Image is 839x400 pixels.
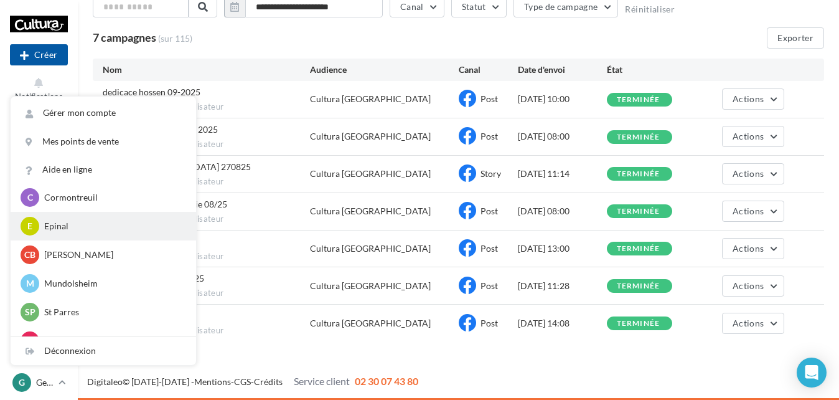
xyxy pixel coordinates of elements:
[310,317,431,330] div: Cultura [GEOGRAPHIC_DATA]
[722,201,784,222] button: Actions
[44,191,181,204] p: Cormontreuil
[722,88,784,110] button: Actions
[733,131,764,141] span: Actions
[27,220,32,232] span: E
[480,318,498,328] span: Post
[26,277,34,290] span: M
[625,4,675,14] button: Réinitialiser
[44,306,181,318] p: St Parres
[10,44,68,65] button: Créer
[87,376,418,387] span: © [DATE]-[DATE] - - -
[103,102,310,113] span: Envoyée par un autre utilisateur
[11,128,196,156] a: Mes points de vente
[733,280,764,291] span: Actions
[310,280,431,292] div: Cultura [GEOGRAPHIC_DATA]
[722,238,784,259] button: Actions
[607,64,696,76] div: État
[480,243,498,254] span: Post
[518,64,607,76] div: Date d'envoi
[733,206,764,216] span: Actions
[254,376,283,387] a: Crédits
[310,64,458,76] div: Audience
[617,282,660,290] div: terminée
[617,320,660,328] div: terminée
[103,288,310,299] span: Envoyée par un autre utilisateur
[459,64,518,76] div: Canal
[25,306,35,318] span: SP
[194,376,231,387] a: Mentions
[44,335,181,347] p: [GEOGRAPHIC_DATA]
[480,206,498,216] span: Post
[103,87,200,97] span: dedicace hossen 09-2025
[10,371,68,394] a: G Geispolsheim
[480,93,498,104] span: Post
[480,168,501,179] span: Story
[15,92,63,102] span: Notifications
[310,242,431,255] div: Cultura [GEOGRAPHIC_DATA]
[518,242,607,255] div: [DATE] 13:00
[103,214,310,225] span: Envoyée par un autre utilisateur
[310,130,431,143] div: Cultura [GEOGRAPHIC_DATA]
[44,220,181,232] p: Epinal
[733,318,764,328] span: Actions
[103,64,310,76] div: Nom
[722,313,784,334] button: Actions
[10,44,68,65] div: Nouvelle campagne
[27,335,32,347] span: T
[518,205,607,217] div: [DATE] 08:00
[11,156,196,184] a: Aide en ligne
[10,74,68,104] button: Notifications
[234,376,251,387] a: CGS
[294,375,350,387] span: Service client
[19,376,25,389] span: G
[93,31,156,44] span: 7 campagnes
[767,27,824,49] button: Exporter
[617,96,660,104] div: terminée
[518,130,607,143] div: [DATE] 08:00
[617,133,660,141] div: terminée
[87,376,123,387] a: Digitaleo
[722,163,784,184] button: Actions
[103,176,310,188] span: Envoyée par un autre utilisateur
[158,32,192,45] span: (sur 115)
[617,207,660,216] div: terminée
[518,168,607,180] div: [DATE] 11:14
[103,325,310,336] span: Envoyée par un autre utilisateur
[36,376,54,389] p: Geispolsheim
[27,191,33,204] span: C
[11,99,196,127] a: Gérer mon compte
[310,205,431,217] div: Cultura [GEOGRAPHIC_DATA]
[480,280,498,291] span: Post
[797,358,827,388] div: Open Intercom Messenger
[355,375,418,387] span: 02 30 07 43 80
[103,251,310,262] span: Envoyée par un autre utilisateur
[518,280,607,292] div: [DATE] 11:28
[617,170,660,178] div: terminée
[11,337,196,365] div: Déconnexion
[103,139,310,150] span: Envoyée par un autre utilisateur
[722,126,784,147] button: Actions
[310,93,431,105] div: Cultura [GEOGRAPHIC_DATA]
[518,317,607,330] div: [DATE] 14:08
[518,93,607,105] div: [DATE] 10:00
[733,168,764,179] span: Actions
[24,249,35,261] span: CB
[733,93,764,104] span: Actions
[44,277,181,290] p: Mundolsheim
[617,245,660,253] div: terminée
[480,131,498,141] span: Post
[310,168,431,180] div: Cultura [GEOGRAPHIC_DATA]
[722,275,784,297] button: Actions
[733,243,764,254] span: Actions
[44,249,181,261] p: [PERSON_NAME]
